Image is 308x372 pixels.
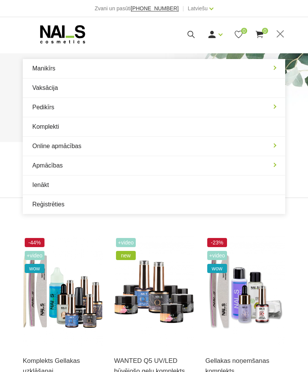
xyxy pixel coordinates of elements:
[207,264,227,273] span: wow
[23,117,285,136] a: Komplekti
[25,264,44,273] span: wow
[205,236,285,346] img: Gellakas noņemšanas komplekts ietver▪️ Līdzeklis Gellaku un citu Soak Off produktu noņemšanai (10...
[262,28,268,34] span: 0
[116,238,136,247] span: +Video
[23,176,285,195] a: Ienākt
[207,251,227,260] span: +Video
[183,4,184,13] span: |
[234,30,243,39] a: 0
[23,78,285,97] a: Vaksācija
[23,59,285,78] a: Manikīrs
[23,137,285,156] a: Online apmācības
[188,4,208,13] a: Latviešu
[23,195,285,214] a: Reģistrēties
[131,6,179,11] a: [PHONE_NUMBER]
[116,251,136,260] span: new
[23,156,285,175] a: Apmācības
[255,30,264,39] a: 0
[95,4,179,13] div: Zvani un pasūti
[23,98,285,117] a: Pedikīrs
[207,238,227,247] span: -23%
[25,251,44,260] span: +Video
[25,238,44,247] span: -44%
[241,28,247,34] span: 0
[23,236,103,346] img: Gellakas uzklāšanas komplektā ietilpst:Wipe Off Solutions 3in1/30mlBrilliant Bond Bezskābes praim...
[131,5,179,11] span: [PHONE_NUMBER]
[114,236,194,346] img: Wanted gelu starta komplekta ietilpst:- Quick Builder Clear HYBRID bāze UV/LED, 8 ml;- Quick Crys...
